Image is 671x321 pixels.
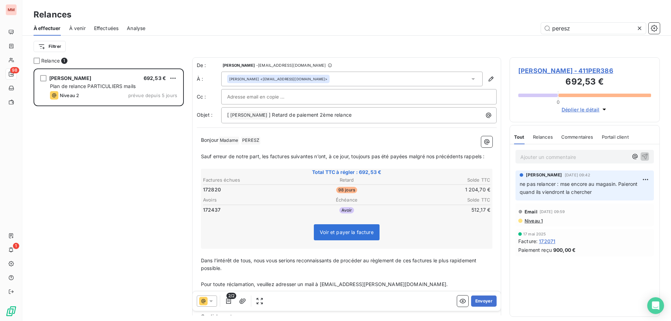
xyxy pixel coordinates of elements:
[518,246,552,254] span: Paiement reçu
[13,243,19,249] span: 1
[49,75,91,81] span: [PERSON_NAME]
[395,196,491,204] th: Solde TTC
[226,293,236,299] span: 2/2
[533,134,553,140] span: Relances
[256,63,326,67] span: - [EMAIL_ADDRESS][DOMAIN_NAME]
[227,92,302,102] input: Adresse email en copie ...
[202,169,491,176] span: Total TTC à régler : 692,53 €
[320,229,374,235] span: Voir et payer la facture
[197,75,221,82] label: À :
[518,75,651,89] h3: 692,53 €
[525,209,537,214] span: Email
[541,23,646,34] input: Rechercher
[523,232,546,236] span: 17 mai 2025
[6,4,17,15] div: MM
[34,8,71,21] h3: Relances
[471,296,497,307] button: Envoyer
[201,281,448,287] span: Pour toute réclamation, veuillez adresser un mail à [EMAIL_ADDRESS][PERSON_NAME][DOMAIN_NAME].
[203,196,298,204] th: Avoirs
[128,93,177,98] span: prévue depuis 5 jours
[197,62,221,69] span: De :
[201,153,484,159] span: Sauf erreur de notre part, les factures suivantes n’ont, à ce jour, toujours pas été payées malgr...
[201,257,478,271] span: Dans l’intérêt de tous, nous vous serions reconnaissants de procéder au règlement de ces factures...
[61,58,67,64] span: 1
[339,207,354,213] span: Avoir
[34,25,61,32] span: À effectuer
[540,210,565,214] span: [DATE] 09:59
[518,66,651,75] span: [PERSON_NAME] - 411PER386
[219,137,239,145] span: Madame
[336,187,357,193] span: 98 jours
[557,99,560,105] span: 0
[6,306,17,317] img: Logo LeanPay
[34,41,66,52] button: Filtrer
[553,246,576,254] span: 900,00 €
[561,134,593,140] span: Commentaires
[395,186,491,194] td: 1 204,70 €
[201,313,233,319] span: Cordialement,
[60,93,79,98] span: Niveau 2
[539,238,555,245] span: 172071
[524,218,543,224] span: Niveau 1
[227,112,229,118] span: [
[229,76,259,81] span: [PERSON_NAME]
[395,176,491,184] th: Solde TTC
[395,206,491,214] td: 512,17 €
[241,137,260,145] span: PERESZ
[34,68,184,321] div: grid
[299,176,394,184] th: Retard
[203,186,221,193] span: 172820
[201,137,218,143] span: Bonjour
[229,76,327,81] div: <[EMAIL_ADDRESS][DOMAIN_NAME]>
[197,112,212,118] span: Objet :
[127,25,145,32] span: Analyse
[299,196,394,204] th: Échéance
[203,176,298,184] th: Factures échues
[41,57,60,64] span: Relance
[560,105,610,114] button: Déplier le détail
[69,25,86,32] span: À venir
[223,63,255,67] span: [PERSON_NAME]
[144,75,166,81] span: 692,53 €
[269,112,352,118] span: ] Retard de paiement 2ème relance
[565,173,590,177] span: [DATE] 09:42
[602,134,629,140] span: Portail client
[229,111,268,119] span: [PERSON_NAME]
[526,172,562,178] span: [PERSON_NAME]
[203,206,298,214] td: 172437
[10,67,19,73] span: 98
[647,297,664,314] div: Open Intercom Messenger
[520,181,639,195] span: ne pas relancer : mse encore au magasin. Paieront quand ils viendront la chercher
[518,238,537,245] span: Facture :
[94,25,119,32] span: Effectuées
[50,83,136,89] span: Plan de relance PARTICULIERS mails
[514,134,525,140] span: Tout
[562,106,600,113] span: Déplier le détail
[197,93,221,100] label: Cc :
